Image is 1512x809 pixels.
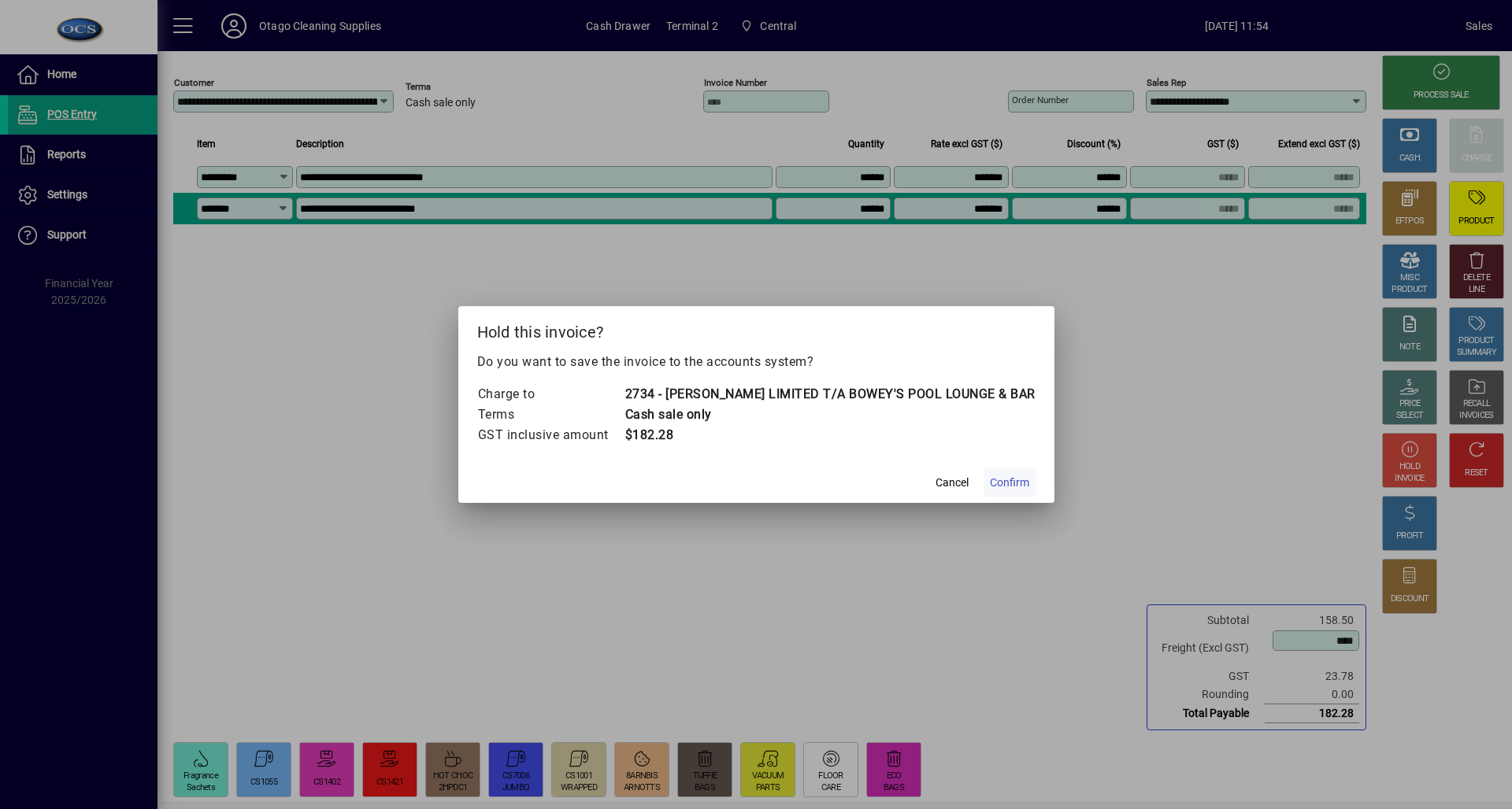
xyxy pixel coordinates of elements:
td: $182.28 [624,425,1036,445]
h2: Hold this invoice? [458,306,1054,352]
p: Do you want to save the invoice to the accounts system? [477,353,1036,371]
td: Charge to [477,384,624,404]
td: GST inclusive amount [477,425,624,445]
span: Confirm [990,475,1029,491]
td: 2734 - [PERSON_NAME] LIMITED T/A BOWEY'S POOL LOUNGE & BAR [624,384,1036,404]
button: Confirm [984,468,1036,497]
td: Cash sale only [624,404,1036,425]
button: Cancel [927,468,977,497]
td: Terms [477,404,624,425]
span: Cancel [936,475,969,491]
